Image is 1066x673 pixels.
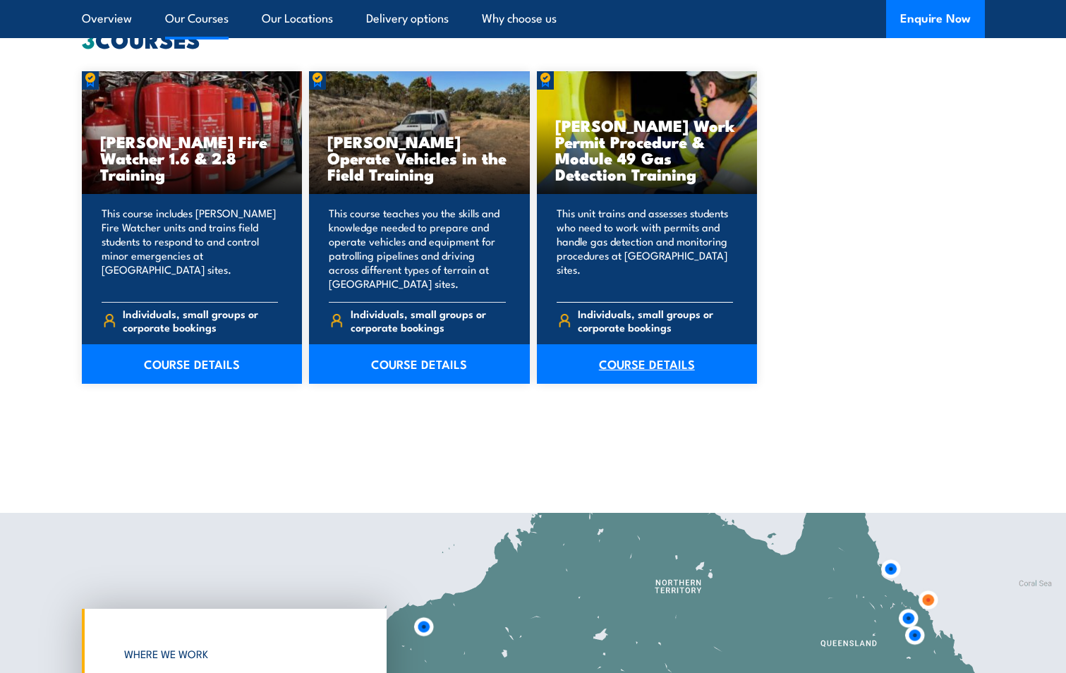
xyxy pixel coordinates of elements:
[557,206,734,291] p: This unit trains and assesses students who need to work with permits and handle gas detection and...
[327,133,511,182] h3: [PERSON_NAME] Operate Vehicles in the Field Training
[555,117,739,182] h3: [PERSON_NAME] Work Permit Procedure & Module 49 Gas Detection Training
[329,206,506,291] p: This course teaches you the skills and knowledge needed to prepare and operate vehicles and equip...
[102,206,279,291] p: This course includes [PERSON_NAME] Fire Watcher units and trains field students to respond to and...
[82,29,985,49] h2: COURSES
[82,344,303,384] a: COURSE DETAILS
[82,21,95,56] strong: 3
[123,307,278,334] span: Individuals, small groups or corporate bookings
[124,641,337,667] h6: WHERE WE WORK
[578,307,733,334] span: Individuals, small groups or corporate bookings
[100,133,284,182] h3: [PERSON_NAME] Fire Watcher 1.6 & 2.8 Training
[537,344,758,384] a: COURSE DETAILS
[309,344,530,384] a: COURSE DETAILS
[351,307,506,334] span: Individuals, small groups or corporate bookings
